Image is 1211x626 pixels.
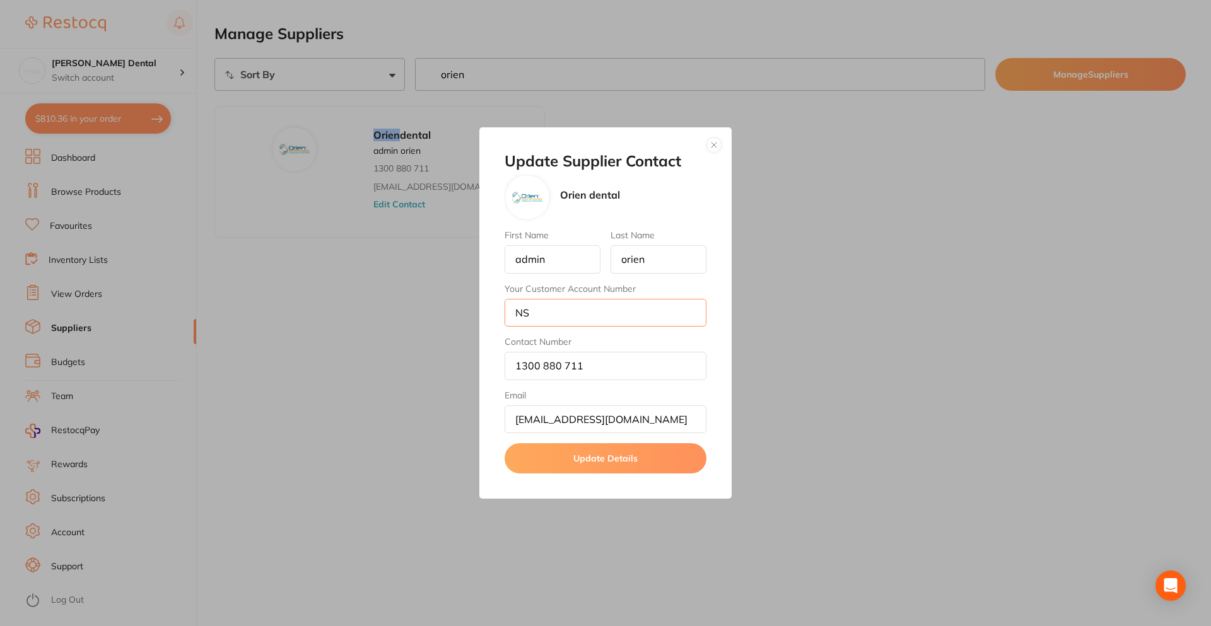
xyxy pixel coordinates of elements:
p: Orien dental [560,189,620,200]
label: Last Name [611,230,706,240]
div: Open Intercom Messenger [1155,571,1186,601]
label: Contact Number [505,337,706,347]
label: Email [505,390,706,400]
img: Orien dental [512,192,542,203]
h2: Update Supplier Contact [505,153,706,170]
label: First Name [505,230,600,240]
button: Update Details [505,443,706,473]
label: Your Customer Account Number [505,284,706,294]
